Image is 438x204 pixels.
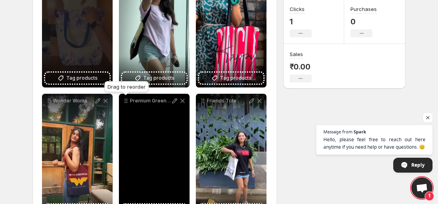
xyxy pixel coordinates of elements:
span: Tag products [66,74,98,82]
span: Tag products [143,74,175,82]
button: Tag products [122,73,186,84]
h3: Clicks [290,5,305,13]
div: Open chat [411,177,433,199]
h3: Purchases [350,5,377,13]
p: 1 [290,17,312,26]
p: 0 [350,17,377,26]
p: ₹0.00 [290,62,312,71]
p: Wonder Woman Video [53,98,94,104]
button: Tag products [199,73,263,84]
span: Reply [411,158,425,172]
span: Spark [354,129,366,134]
h3: Sales [290,50,303,58]
span: 1 [425,191,434,201]
button: Tag products [45,73,109,84]
p: Friends Tote [207,98,248,104]
span: Message from [323,129,352,134]
p: Premium Green Tote [130,98,171,104]
span: Tag products [220,74,252,82]
span: Hello, please feel free to reach out here anytime if you need help or have questions. 😊 [323,136,425,151]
